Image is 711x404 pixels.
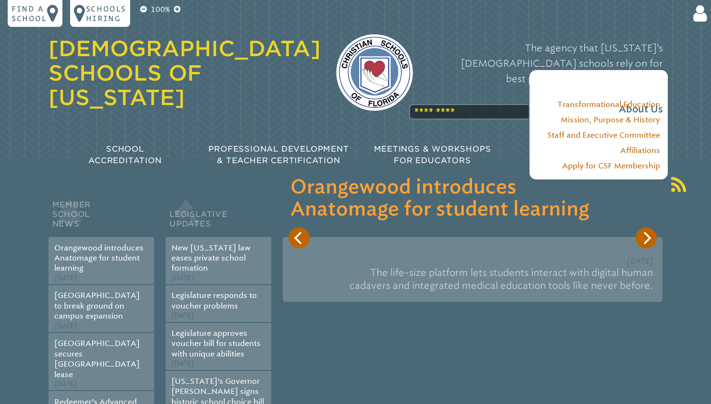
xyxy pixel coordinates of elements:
[619,102,663,117] span: About Us
[149,4,172,15] p: 100%
[171,359,194,368] span: [DATE]
[171,274,194,282] span: [DATE]
[54,243,144,273] a: Orangewood introduces Anatomage for student learning
[166,198,271,237] h2: Legislative Updates
[292,262,653,296] p: The life-size platform lets students interact with digital human cadavers and integrated medical ...
[620,146,660,155] a: Affiliations
[88,144,161,165] span: School Accreditation
[208,144,349,165] span: Professional Development & Teacher Certification
[374,144,491,165] span: Meetings & Workshops for Educators
[54,322,77,330] span: [DATE]
[336,34,413,111] img: csf-logo-web-colors.png
[171,311,194,320] span: [DATE]
[171,291,257,310] a: Legislature responds to voucher problems
[54,339,140,379] a: [GEOGRAPHIC_DATA] secures [GEOGRAPHIC_DATA] lease
[86,4,126,23] p: Schools Hiring
[54,291,140,321] a: [GEOGRAPHIC_DATA] to break ground on campus expansion
[562,161,660,170] a: Apply for CSF Membership
[428,40,663,117] p: The agency that [US_STATE]’s [DEMOGRAPHIC_DATA] schools rely on for best practices in accreditati...
[290,177,655,221] h3: Orangewood introduces Anatomage for student learning
[48,198,154,237] h2: Member School News
[171,243,251,273] a: New [US_STATE] law eases private school formation
[289,227,310,249] button: Previous
[54,380,77,388] span: [DATE]
[12,4,47,23] p: Find a school
[48,36,321,110] a: [DEMOGRAPHIC_DATA] Schools of [US_STATE]
[547,131,660,140] a: Staff and Executive Committee
[171,329,261,358] a: Legislature approves voucher bill for students with unique abilities
[627,257,653,266] span: [DATE]
[54,274,77,282] span: [DATE]
[636,227,657,249] button: Next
